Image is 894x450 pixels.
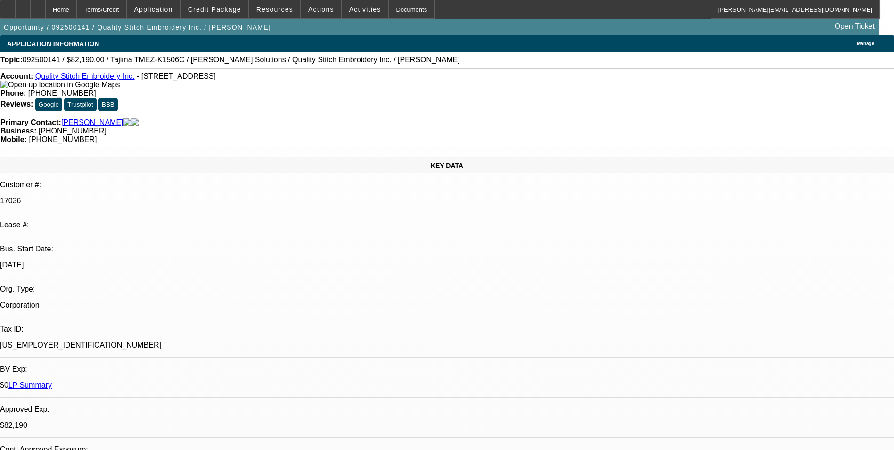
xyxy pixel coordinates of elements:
[4,24,271,31] span: Opportunity / 092500141 / Quality Stitch Embroidery Inc. / [PERSON_NAME]
[0,81,120,89] img: Open up location in Google Maps
[831,18,878,34] a: Open Ticket
[131,118,139,127] img: linkedin-icon.png
[23,56,460,64] span: 092500141 / $82,190.00 / Tajima TMEZ-K1506C / [PERSON_NAME] Solutions / Quality Stitch Embroidery...
[342,0,388,18] button: Activities
[8,381,52,389] a: LP Summary
[7,40,99,48] span: APPLICATION INFORMATION
[349,6,381,13] span: Activities
[181,0,248,18] button: Credit Package
[0,135,27,143] strong: Mobile:
[35,72,135,80] a: Quality Stitch Embroidery Inc.
[0,56,23,64] strong: Topic:
[0,89,26,97] strong: Phone:
[301,0,341,18] button: Actions
[249,0,300,18] button: Resources
[308,6,334,13] span: Actions
[0,127,36,135] strong: Business:
[28,89,96,97] span: [PHONE_NUMBER]
[98,98,118,111] button: BBB
[857,41,874,46] span: Manage
[35,98,62,111] button: Google
[39,127,107,135] span: [PHONE_NUMBER]
[123,118,131,127] img: facebook-icon.png
[64,98,96,111] button: Trustpilot
[431,162,463,169] span: KEY DATA
[188,6,241,13] span: Credit Package
[0,100,33,108] strong: Reviews:
[29,135,97,143] span: [PHONE_NUMBER]
[127,0,180,18] button: Application
[0,81,120,89] a: View Google Maps
[0,118,61,127] strong: Primary Contact:
[137,72,216,80] span: - [STREET_ADDRESS]
[0,72,33,80] strong: Account:
[134,6,172,13] span: Application
[256,6,293,13] span: Resources
[61,118,123,127] a: [PERSON_NAME]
